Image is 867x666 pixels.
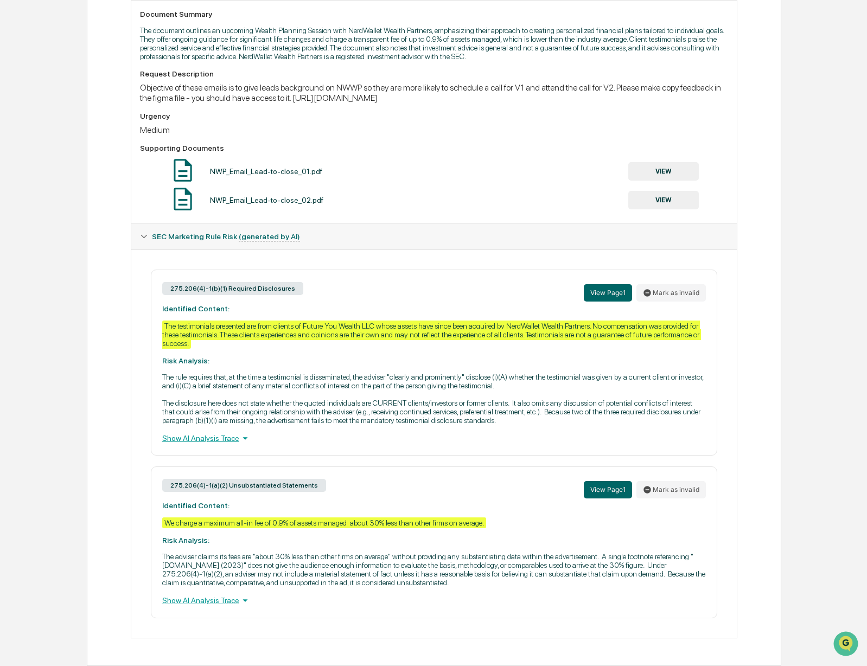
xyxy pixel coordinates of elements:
[79,138,87,146] div: 🗄️
[11,138,20,146] div: 🖐️
[162,432,706,444] div: Show AI Analysis Trace
[140,26,729,61] p: The document outlines an upcoming Wealth Planning Session with NerdWallet Wealth Partners, emphas...
[162,373,706,425] p: The rule requires that, at the time a testimonial is disseminated, the adviser "clearly and promi...
[11,23,197,40] p: How can we help?
[162,552,706,587] p: The adviser claims its fees are "about 30% less than other firms on average" without providing an...
[140,112,729,120] div: Urgency
[636,284,706,302] button: Mark as invalid
[162,594,706,606] div: Show AI Analysis Trace
[239,232,300,241] u: (generated by AI)
[7,153,73,172] a: 🔎Data Lookup
[131,223,737,249] div: SEC Marketing Rule Risk (generated by AI)
[76,183,131,192] a: Powered byPylon
[11,83,30,103] img: 1746055101610-c473b297-6a78-478c-a979-82029cc54cd1
[22,157,68,168] span: Data Lookup
[140,10,729,18] div: Document Summary
[140,125,729,135] div: Medium
[108,184,131,192] span: Pylon
[584,481,632,498] button: View Page1
[184,86,197,99] button: Start new chat
[162,501,229,510] strong: Identified Content:
[140,69,729,78] div: Request Description
[628,162,699,181] button: VIEW
[90,137,135,148] span: Attestations
[169,185,196,213] img: Document Icon
[28,49,179,61] input: Clear
[74,132,139,152] a: 🗄️Attestations
[140,144,729,152] div: Supporting Documents
[584,284,632,302] button: View Page1
[169,157,196,184] img: Document Icon
[152,232,300,241] span: SEC Marketing Rule Risk
[162,321,701,349] div: The testimonials presented are from clients of Future You Wealth LLC whose assets have since been...
[140,82,729,103] div: Objective of these emails is to give leads background on NWWP so they are more likely to schedule...
[162,356,209,365] strong: Risk Analysis:
[162,517,486,528] div: We charge a maximum all-in fee of 0.9% of assets managed about 30% less than other firms on average.
[131,1,737,223] div: Document Summary (generated by AI)
[636,481,706,498] button: Mark as invalid
[210,196,323,204] div: NWP_Email_Lead-to-close_02.pdf
[11,158,20,167] div: 🔎
[131,249,737,638] div: Document Summary (generated by AI)
[162,536,209,545] strong: Risk Analysis:
[162,282,303,295] div: 275.206(4)-1(b)(1) Required Disclosures
[628,191,699,209] button: VIEW
[832,630,862,659] iframe: Open customer support
[37,94,137,103] div: We're available if you need us!
[37,83,178,94] div: Start new chat
[22,137,70,148] span: Preclearance
[162,304,229,313] strong: Identified Content:
[162,479,326,492] div: 275.206(4)-1(a)(2) Unsubstantiated Statements
[210,167,322,176] div: NWP_Email_Lead-to-close_01.pdf
[7,132,74,152] a: 🖐️Preclearance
